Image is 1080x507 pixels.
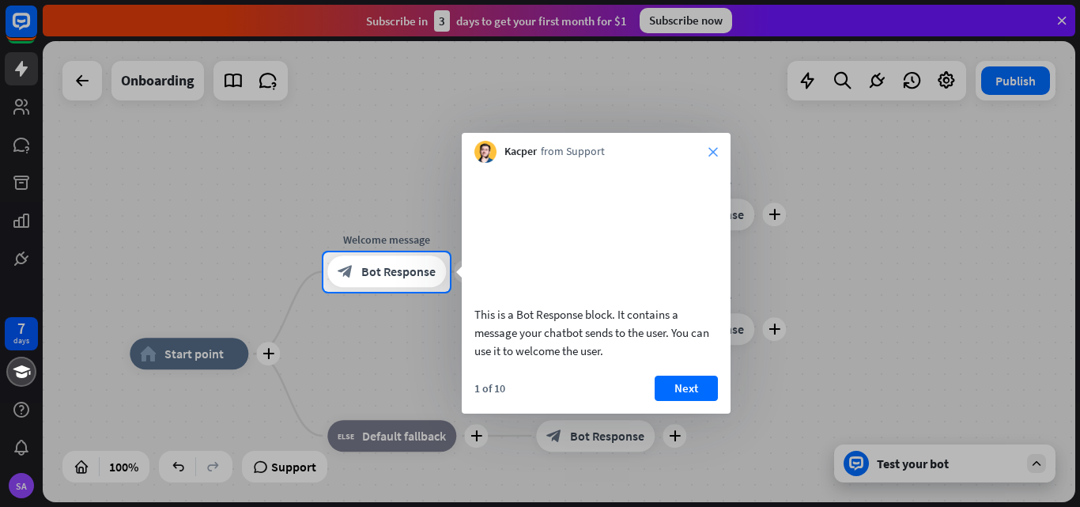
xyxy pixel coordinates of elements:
[655,376,718,401] button: Next
[474,305,718,360] div: This is a Bot Response block. It contains a message your chatbot sends to the user. You can use i...
[504,144,537,160] span: Kacper
[338,264,353,280] i: block_bot_response
[361,264,436,280] span: Bot Response
[541,144,605,160] span: from Support
[708,147,718,157] i: close
[474,381,505,395] div: 1 of 10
